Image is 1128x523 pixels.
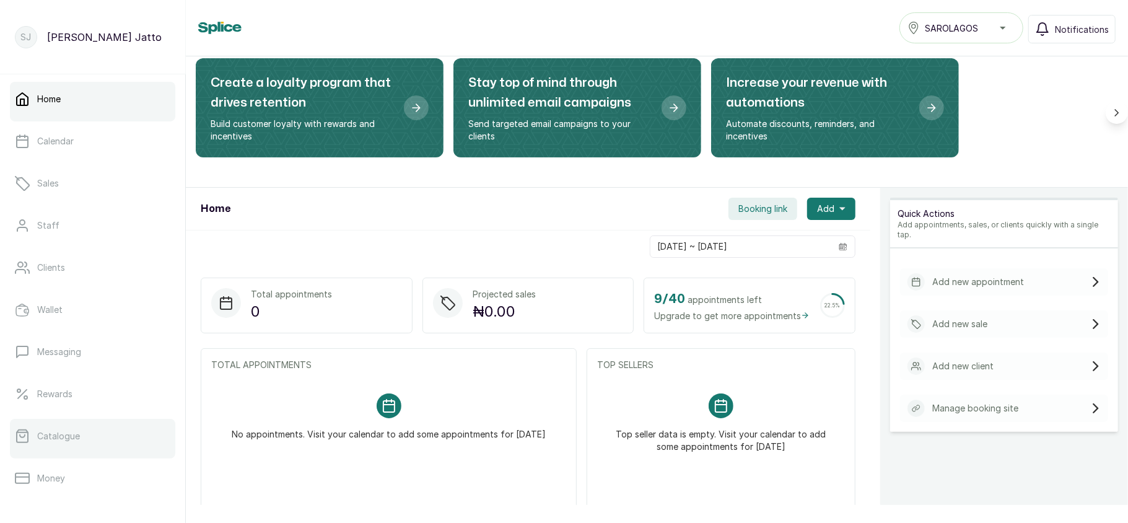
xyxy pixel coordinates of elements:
[468,73,652,113] h2: Stay top of mind through unlimited email campaigns
[898,208,1111,220] p: Quick Actions
[654,309,810,322] span: Upgrade to get more appointments
[453,58,701,157] div: Stay top of mind through unlimited email campaigns
[688,294,762,306] span: appointments left
[10,461,175,496] a: Money
[10,124,175,159] a: Calendar
[726,73,909,113] h2: Increase your revenue with automations
[211,359,566,371] p: TOTAL APPOINTMENTS
[37,472,65,485] p: Money
[932,276,1024,288] p: Add new appointment
[1106,102,1128,124] button: Scroll right
[21,31,32,43] p: SJ
[468,118,652,143] p: Send targeted email campaigns to your clients
[899,12,1023,43] button: SAROLAGOS
[37,304,63,316] p: Wallet
[37,261,65,274] p: Clients
[37,388,72,400] p: Rewards
[898,220,1111,240] p: Add appointments, sales, or clients quickly with a single tap.
[251,301,332,323] p: 0
[738,203,787,215] span: Booking link
[10,82,175,116] a: Home
[37,346,81,358] p: Messaging
[232,418,546,441] p: No appointments. Visit your calendar to add some appointments for [DATE]
[201,201,230,216] h1: Home
[211,118,394,143] p: Build customer loyalty with rewards and incentives
[825,303,841,309] span: 22.5 %
[654,289,685,309] h2: 9 / 40
[1055,23,1109,36] span: Notifications
[932,402,1018,415] p: Manage booking site
[37,430,80,442] p: Catalogue
[10,250,175,285] a: Clients
[37,219,59,232] p: Staff
[10,419,175,454] a: Catalogue
[473,301,536,323] p: ₦0.00
[37,135,74,147] p: Calendar
[1028,15,1116,43] button: Notifications
[711,58,959,157] div: Increase your revenue with automations
[726,118,909,143] p: Automate discounts, reminders, and incentives
[728,198,797,220] button: Booking link
[10,292,175,327] a: Wallet
[10,335,175,369] a: Messaging
[612,418,830,453] p: Top seller data is empty. Visit your calendar to add some appointments for [DATE]
[37,93,61,105] p: Home
[473,288,536,301] p: Projected sales
[10,208,175,243] a: Staff
[10,166,175,201] a: Sales
[37,177,59,190] p: Sales
[817,203,834,215] span: Add
[196,58,444,157] div: Create a loyalty program that drives retention
[10,377,175,411] a: Rewards
[251,288,332,301] p: Total appointments
[650,236,831,257] input: Select date
[47,30,162,45] p: [PERSON_NAME] Jatto
[807,198,855,220] button: Add
[211,73,394,113] h2: Create a loyalty program that drives retention
[932,360,994,372] p: Add new client
[925,22,978,35] span: SAROLAGOS
[932,318,987,330] p: Add new sale
[597,359,845,371] p: TOP SELLERS
[839,242,847,251] svg: calendar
